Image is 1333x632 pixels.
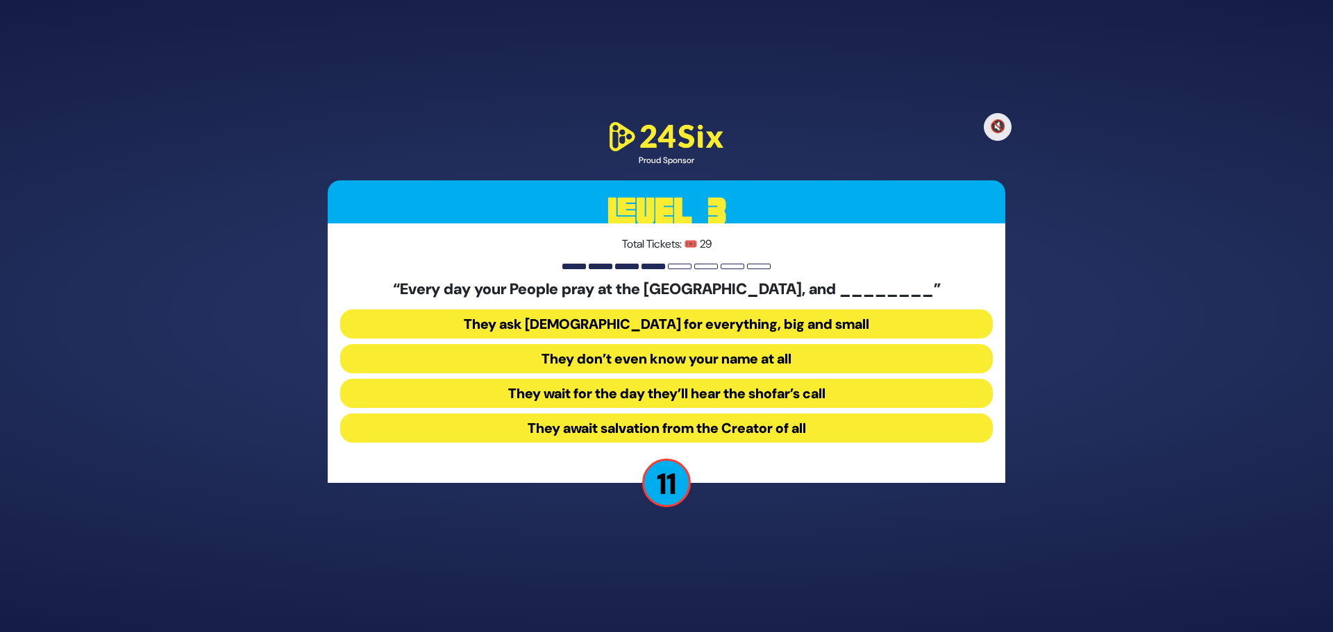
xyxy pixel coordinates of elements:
[340,413,993,443] button: They await salvation from the Creator of all
[340,280,993,298] h5: “Every day your People pray at the [GEOGRAPHIC_DATA], and ________”
[642,459,691,507] p: 11
[340,379,993,408] button: They wait for the day they’ll hear the shofar’s call
[340,344,993,373] button: They don’t even know your name at all
[604,154,729,166] div: Proud Sponsor
[604,119,729,155] img: 24Six
[984,113,1012,141] button: 🔇
[328,180,1005,243] h3: Level 3
[340,236,993,253] p: Total Tickets: 🎟️ 29
[340,309,993,339] button: They ask [DEMOGRAPHIC_DATA] for everything, big and small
